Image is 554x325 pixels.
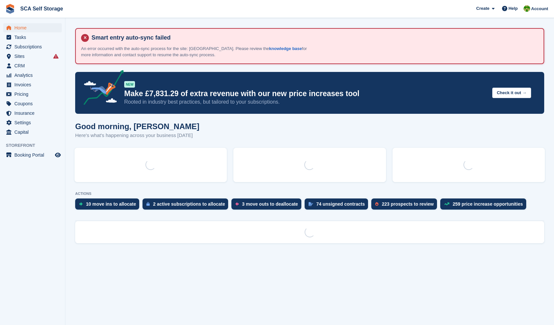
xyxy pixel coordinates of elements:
[53,54,59,59] i: Smart entry sync failures have occurred
[14,118,54,127] span: Settings
[3,90,62,99] a: menu
[444,202,449,205] img: price_increase_opportunities-93ffe204e8149a01c8c9dc8f82e8f89637d9d84a8eef4429ea346261dce0b2c0.svg
[75,132,199,139] p: Here's what's happening across your business [DATE]
[81,45,310,58] p: An error occurred with the auto-sync process for the site: [GEOGRAPHIC_DATA]. Please review the f...
[14,150,54,160] span: Booking Portal
[14,61,54,70] span: CRM
[78,70,124,107] img: price-adjustments-announcement-icon-8257ccfd72463d97f412b2fc003d46551f7dbcb40ab6d574587a9cd5c0d94...
[509,5,518,12] span: Help
[492,88,531,98] button: Check it out →
[316,201,365,207] div: 74 unsigned contracts
[153,201,225,207] div: 2 active subscriptions to allocate
[14,33,54,42] span: Tasks
[3,42,62,51] a: menu
[14,42,54,51] span: Subscriptions
[3,33,62,42] a: menu
[143,198,231,213] a: 2 active subscriptions to allocate
[14,80,54,89] span: Invoices
[231,198,304,213] a: 3 move outs to deallocate
[476,5,489,12] span: Create
[14,71,54,80] span: Analytics
[124,98,487,106] p: Rooted in industry best practices, but tailored to your subscriptions.
[75,122,199,131] h1: Good morning, [PERSON_NAME]
[18,3,66,14] a: SCA Self Storage
[453,201,523,207] div: 259 price increase opportunities
[242,201,298,207] div: 3 move outs to deallocate
[531,6,548,12] span: Account
[235,202,239,206] img: move_outs_to_deallocate_icon-f764333ba52eb49d3ac5e1228854f67142a1ed5810a6f6cc68b1a99e826820c5.svg
[89,34,538,42] h4: Smart entry auto-sync failed
[75,198,143,213] a: 10 move ins to allocate
[3,61,62,70] a: menu
[3,150,62,160] a: menu
[5,4,15,14] img: stora-icon-8386f47178a22dfd0bd8f6a31ec36ba5ce8667c1dd55bd0f319d3a0aa187defe.svg
[309,202,313,206] img: contract_signature_icon-13c848040528278c33f63329250d36e43548de30e8caae1d1a13099fd9432cc5.svg
[269,46,302,51] a: knowledge base
[3,99,62,108] a: menu
[14,128,54,137] span: Capital
[79,202,83,206] img: move_ins_to_allocate_icon-fdf77a2bb77ea45bf5b3d319d69a93e2d87916cf1d5bf7949dd705db3b84f3ca.svg
[375,202,378,206] img: prospect-51fa495bee0391a8d652442698ab0144808aea92771e9ea1ae160a38d050c398.svg
[14,90,54,99] span: Pricing
[146,202,150,206] img: active_subscription_to_allocate_icon-d502201f5373d7db506a760aba3b589e785aa758c864c3986d89f69b8ff3...
[382,201,434,207] div: 223 prospects to review
[3,52,62,61] a: menu
[371,198,440,213] a: 223 prospects to review
[440,198,529,213] a: 259 price increase opportunities
[305,198,372,213] a: 74 unsigned contracts
[14,99,54,108] span: Coupons
[3,109,62,118] a: menu
[6,142,65,149] span: Storefront
[54,151,62,159] a: Preview store
[3,128,62,137] a: menu
[14,23,54,32] span: Home
[86,201,136,207] div: 10 move ins to allocate
[14,52,54,61] span: Sites
[124,81,135,88] div: NEW
[3,80,62,89] a: menu
[124,89,487,98] p: Make £7,831.29 of extra revenue with our new price increases tool
[75,192,544,196] p: ACTIONS
[3,71,62,80] a: menu
[524,5,530,12] img: Sam Chapman
[3,118,62,127] a: menu
[3,23,62,32] a: menu
[14,109,54,118] span: Insurance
